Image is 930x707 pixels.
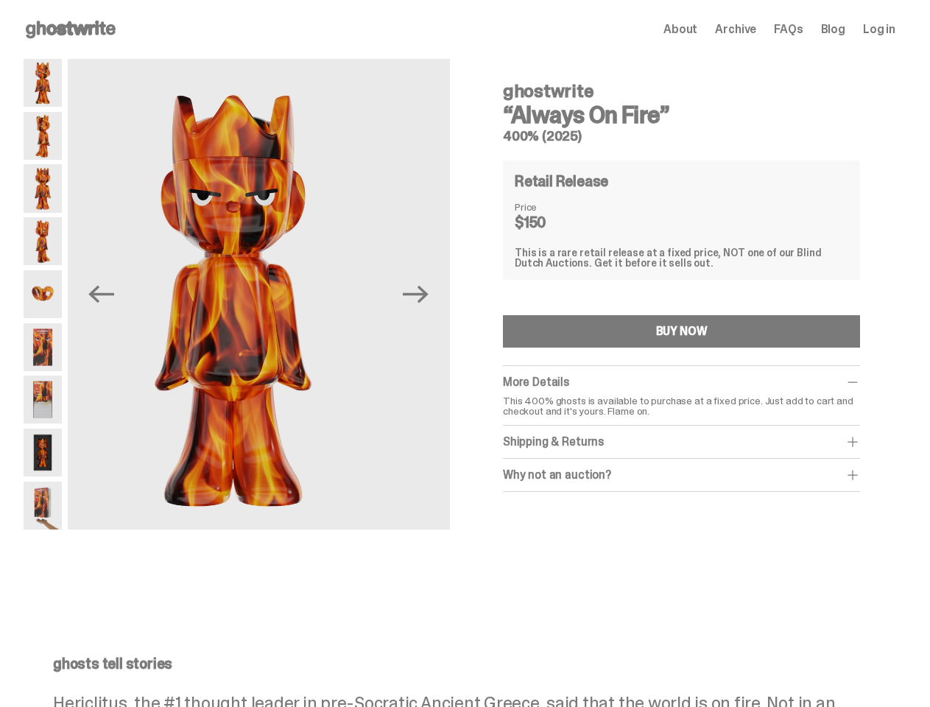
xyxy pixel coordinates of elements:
[515,202,588,212] dt: Price
[400,278,432,310] button: Next
[503,395,860,416] p: This 400% ghosts is available to purchase at a fixed price. Just add to cart and checkout and it'...
[863,24,895,35] a: Log in
[503,374,569,390] span: More Details
[24,429,62,476] img: Always-On-Fire---Website-Archive.2497X.png
[53,656,866,671] p: ghosts tell stories
[24,112,62,160] img: Always-On-Fire---Website-Archive.2485X.png
[715,24,756,35] a: Archive
[24,482,62,530] img: Always-On-Fire---Website-Archive.2522XX.png
[24,59,62,107] img: Always-On-Fire---Website-Archive.2484X.png
[24,376,62,423] img: Always-On-Fire---Website-Archive.2494X.png
[85,278,118,310] button: Previous
[515,215,588,230] dd: $150
[515,247,848,268] div: This is a rare retail release at a fixed price, NOT one of our Blind Dutch Auctions. Get it befor...
[821,24,845,35] a: Blog
[503,82,860,100] h4: ghostwrite
[503,130,860,143] h5: 400% (2025)
[24,270,62,318] img: Always-On-Fire---Website-Archive.2490X.png
[24,164,62,212] img: Always-On-Fire---Website-Archive.2487X.png
[503,103,860,127] h3: “Always On Fire”
[503,468,860,482] div: Why not an auction?
[42,59,424,537] img: Always-On-Fire---Website-Archive.2484X.png
[503,315,860,348] button: BUY NOW
[24,217,62,265] img: Always-On-Fire---Website-Archive.2489X.png
[24,323,62,371] img: Always-On-Fire---Website-Archive.2491X.png
[424,59,806,537] img: Always-On-Fire---Website-Archive.2485X.png
[656,326,708,337] div: BUY NOW
[663,24,697,35] a: About
[774,24,803,35] a: FAQs
[515,174,608,189] h4: Retail Release
[503,435,860,449] div: Shipping & Returns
